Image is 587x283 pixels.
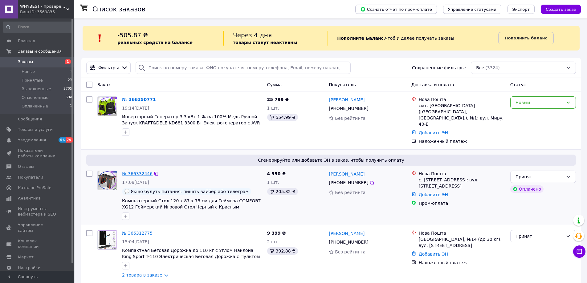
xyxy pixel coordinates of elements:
div: Ваш ID: 3569835 [20,9,74,15]
span: Сгенерируйте или добавьте ЭН в заказ, чтобы получить оплату [89,157,573,163]
span: 17:09[DATE] [122,180,149,185]
a: № 366312775 [122,231,153,236]
span: Отзывы [18,164,34,169]
a: Добавить ЭН [419,252,448,257]
button: Создать заказ [541,5,581,14]
b: товары станут неактивны [233,40,297,45]
div: [PHONE_NUMBER] [328,104,369,113]
span: Показатели работы компании [18,148,57,159]
a: Пополнить баланс [498,32,554,44]
span: 56 [59,137,66,143]
input: Поиск [3,22,73,33]
div: Оплачено [510,185,544,193]
span: Принятые [22,78,43,83]
a: [PERSON_NAME] [329,230,365,237]
div: Принят [516,173,563,180]
span: Каталог ProSale [18,185,51,191]
img: :exclamation: [95,34,104,43]
span: Заказ [97,82,110,87]
span: Покупатели [18,175,43,180]
button: Чат с покупателем [573,245,585,258]
div: [PHONE_NUMBER] [328,178,369,187]
span: Статус [510,82,526,87]
span: Инструменты вебмастера и SEO [18,206,57,217]
span: Якщо будуть питання, пишіть вайбер або телеграм [131,189,249,194]
span: Компактная Беговая Дорожка до 110 кг с Углом Наклона King Sport T-110 Электрическая Беговая Дорож... [122,248,260,259]
div: Нова Пошта [419,96,505,103]
span: 19:14[DATE] [122,106,149,111]
img: Фото товару [98,97,117,116]
b: реальных средств на балансе [117,40,193,45]
span: 594 [66,95,72,100]
span: 1 шт. [267,106,279,111]
span: 23 [68,78,72,83]
span: 4 350 ₴ [267,171,286,176]
a: Инверторный Генератор 3,3 кВт 1 Фаза 100% Медь Ручной Запуск KRAFT&DELE KD681 3300 Вт Электрогене... [122,114,260,125]
img: Фото товару [98,230,117,249]
span: Сообщения [18,116,42,122]
span: 2 шт. [267,239,279,244]
span: Без рейтинга [335,190,365,195]
span: Без рейтинга [335,116,365,121]
span: Аналитика [18,196,41,201]
a: Добавить ЭН [419,130,448,135]
a: Компьютерный Стол 120 x 87 x 75 см для Геймера COMFORT XG12 Геймерский Игровой Стол Черный с Красным [122,198,261,209]
span: Главная [18,38,35,44]
b: Пополнить баланс [505,36,547,40]
span: Через 4 дня [233,31,272,39]
div: Наложенный платеж [419,260,505,266]
a: Фото товару [97,96,117,116]
a: Создать заказ [535,6,581,11]
b: Пополните Баланс [337,36,384,41]
div: Наложенный платеж [419,138,505,144]
h1: Список заказов [92,6,145,13]
a: 2 товара в заказе [122,273,162,277]
span: 2705 [63,86,72,92]
span: Сохраненные фильтры: [412,65,466,71]
span: WHYBEST - проверенные товары по честным ценам [20,4,66,9]
div: с. [STREET_ADDRESS]: вул. [STREET_ADDRESS] [419,177,505,189]
span: Сумма [267,82,282,87]
span: Отмененные [22,95,48,100]
div: 205.32 ₴ [267,188,298,195]
span: Заказы и сообщения [18,49,62,54]
span: Кошелек компании [18,238,57,249]
span: Управление статусами [448,7,496,12]
span: Управление сайтом [18,222,57,233]
button: Экспорт [508,5,535,14]
div: смт. [GEOGRAPHIC_DATA] ([GEOGRAPHIC_DATA], [GEOGRAPHIC_DATA].), №1: вул. Миру, 40-Б [419,103,505,127]
span: 1 шт. [267,180,279,185]
span: Экспорт [512,7,530,12]
img: Фото товару [98,171,117,190]
div: [PHONE_NUMBER] [328,238,369,246]
span: Новые [22,69,35,75]
span: Доставка и оплата [411,82,454,87]
a: [PERSON_NAME] [329,97,365,103]
span: 15:04[DATE] [122,239,149,244]
span: Маркет [18,254,34,260]
span: Все [476,65,484,71]
span: Настройки [18,265,40,271]
div: [GEOGRAPHIC_DATA], №14 (до 30 кг): вул. [STREET_ADDRESS] [419,236,505,249]
input: Поиск по номеру заказа, ФИО покупателя, номеру телефона, Email, номеру накладной [136,62,350,74]
span: Выполненные [22,86,51,92]
div: 554.99 ₴ [267,114,298,121]
span: Оплаченные [22,103,48,109]
a: № 366350771 [122,97,156,102]
span: 1 [65,59,71,64]
div: Пром-оплата [419,200,505,206]
img: :speech_balloon: [124,189,129,194]
span: 1 [70,69,72,75]
span: 1 [70,103,72,109]
span: Фильтры [98,65,119,71]
span: Заказы [18,59,33,65]
span: Без рейтинга [335,249,365,254]
a: Фото товару [97,230,117,250]
span: -505.87 ₴ [117,31,148,39]
div: Нова Пошта [419,171,505,177]
div: Новый [516,99,563,106]
button: Скачать отчет по пром-оплате [355,5,437,14]
div: Принят [516,233,563,240]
